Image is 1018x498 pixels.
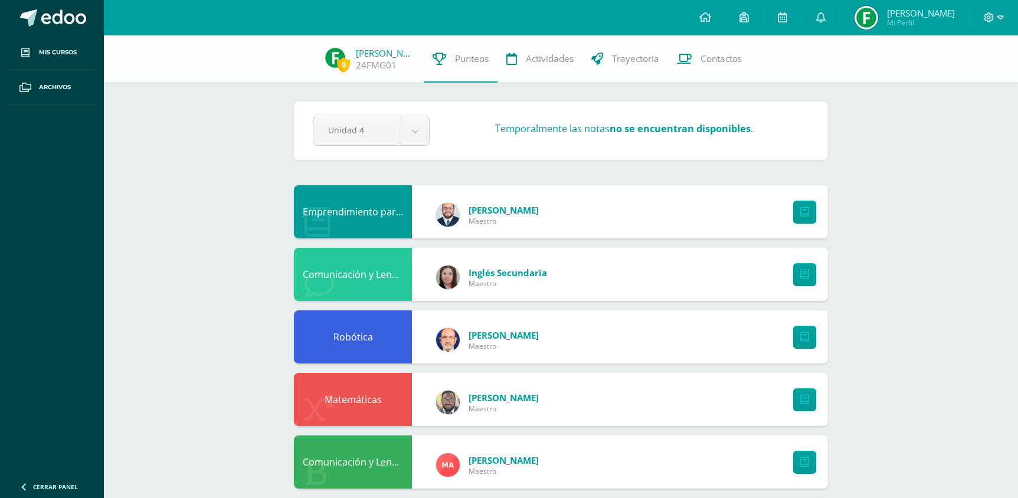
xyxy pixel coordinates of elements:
[497,35,582,83] a: Actividades
[424,35,497,83] a: Punteos
[855,6,878,30] img: d75a0d7f342e31b277280e3f59aba681.png
[436,266,460,289] img: 8af0450cf43d44e38c4a1497329761f3.png
[436,328,460,352] img: 6b7a2a75a6c7e6282b1a1fdce061224c.png
[469,454,539,466] span: [PERSON_NAME]
[668,35,751,83] a: Contactos
[294,373,412,426] div: Matemáticas
[526,53,574,65] span: Actividades
[701,53,742,65] span: Contactos
[495,122,753,135] h3: Temporalmente las notas .
[39,48,77,57] span: Mis cursos
[469,216,539,226] span: Maestro
[356,59,397,71] a: 24FMG01
[294,248,412,301] div: Comunicación y Lenguaje, Idioma Extranjero Inglés
[313,116,429,145] a: Unidad 4
[337,57,350,72] span: 0
[294,185,412,238] div: Emprendimiento para la Productividad
[294,435,412,489] div: Comunicación y Lenguaje, Idioma Español
[469,341,539,351] span: Maestro
[469,404,539,414] span: Maestro
[469,204,539,216] span: [PERSON_NAME]
[887,7,955,19] span: [PERSON_NAME]
[9,70,94,105] a: Archivos
[436,391,460,414] img: 712781701cd376c1a616437b5c60ae46.png
[469,392,539,404] span: [PERSON_NAME]
[469,279,547,289] span: Maestro
[9,35,94,70] a: Mis cursos
[436,203,460,227] img: eaa624bfc361f5d4e8a554d75d1a3cf6.png
[469,267,547,279] span: Inglés Secundaria
[356,47,415,59] a: [PERSON_NAME]
[323,46,347,70] img: d75a0d7f342e31b277280e3f59aba681.png
[455,53,489,65] span: Punteos
[612,53,659,65] span: Trayectoria
[39,83,71,92] span: Archivos
[328,116,386,144] span: Unidad 4
[294,310,412,363] div: Robótica
[469,466,539,476] span: Maestro
[582,35,668,83] a: Trayectoria
[436,453,460,477] img: 0fd6451cf16eae051bb176b5d8bc5f11.png
[887,18,955,28] span: Mi Perfil
[469,329,539,341] span: [PERSON_NAME]
[33,483,78,491] span: Cerrar panel
[610,122,751,135] strong: no se encuentran disponibles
